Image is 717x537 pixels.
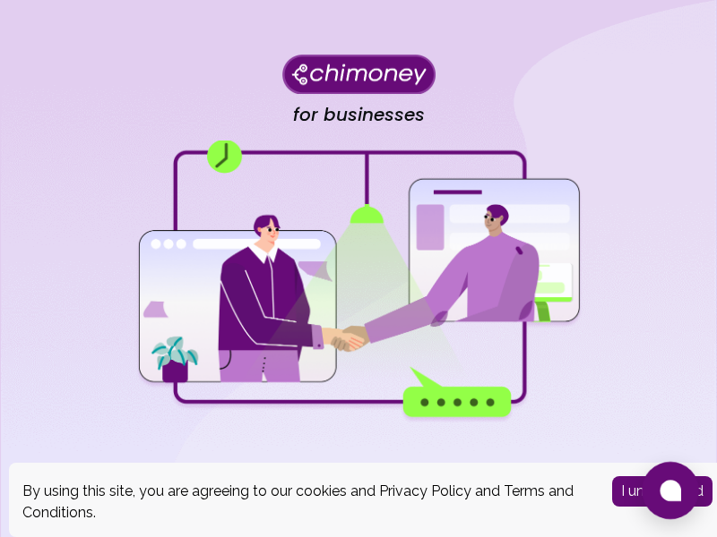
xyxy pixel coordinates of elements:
img: for businesses [134,141,583,422]
button: Open chat window [642,462,699,519]
a: Privacy Policy [379,482,471,499]
h4: for businesses [293,104,425,126]
button: Accept cookies [612,476,713,507]
img: Chimoney for businesses [282,54,436,94]
div: By using this site, you are agreeing to our cookies and and . [22,481,585,524]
